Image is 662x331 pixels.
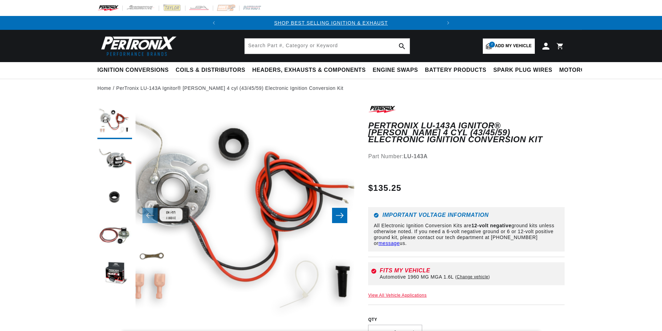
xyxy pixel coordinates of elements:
summary: Coils & Distributors [172,62,249,78]
span: Ignition Conversions [97,67,169,74]
img: Pertronix [97,34,177,58]
nav: breadcrumbs [97,84,565,92]
a: Change vehicle [455,274,490,280]
strong: 12-volt negative [471,223,511,228]
a: message [378,240,400,246]
summary: Engine Swaps [369,62,421,78]
span: Add my vehicle [495,43,532,49]
button: Slide right [332,208,347,223]
div: Announcement [221,19,441,27]
span: Battery Products [425,67,486,74]
span: Coils & Distributors [176,67,245,74]
a: Home [97,84,111,92]
p: All Electronic Ignition Conversion Kits are ground kits unless otherwise noted. If you need a 6-v... [374,223,559,246]
h1: PerTronix LU-143A Ignitor® [PERSON_NAME] 4 cyl (43/45/59) Electronic Ignition Conversion Kit [368,122,565,143]
button: Translation missing: en.sections.announcements.previous_announcement [207,16,221,30]
button: Load image 2 in gallery view [97,143,132,177]
input: Search Part #, Category or Keyword [245,39,410,54]
span: Engine Swaps [373,67,418,74]
summary: Motorcycle [556,62,604,78]
media-gallery: Gallery Viewer [97,104,354,327]
span: Automotive 1960 MG MGA 1.6L [380,274,454,280]
span: 2 [489,42,495,48]
strong: LU-143A [404,153,428,159]
div: Part Number: [368,152,565,161]
a: PerTronix LU-143A Ignitor® [PERSON_NAME] 4 cyl (43/45/59) Electronic Ignition Conversion Kit [116,84,343,92]
button: Load image 5 in gallery view [97,257,132,292]
summary: Spark Plug Wires [490,62,556,78]
button: Load image 1 in gallery view [97,104,132,139]
button: search button [394,39,410,54]
div: 1 of 2 [221,19,441,27]
button: Load image 3 in gallery view [97,181,132,215]
button: Translation missing: en.sections.announcements.next_announcement [441,16,455,30]
button: Load image 4 in gallery view [97,219,132,254]
slideshow-component: Translation missing: en.sections.announcements.announcement_bar [80,16,582,30]
span: Headers, Exhausts & Components [252,67,366,74]
a: SHOP BEST SELLING IGNITION & EXHAUST [274,20,388,26]
summary: Headers, Exhausts & Components [249,62,369,78]
summary: Ignition Conversions [97,62,172,78]
span: Motorcycle [559,67,601,74]
button: Slide left [142,208,158,223]
label: QTY [368,317,565,323]
span: $135.25 [368,182,401,194]
h6: Important Voltage Information [374,213,559,218]
a: View All Vehicle Applications [368,293,427,298]
a: 2Add my vehicle [483,39,535,54]
summary: Battery Products [421,62,490,78]
div: Fits my vehicle [380,268,562,273]
span: Spark Plug Wires [493,67,552,74]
